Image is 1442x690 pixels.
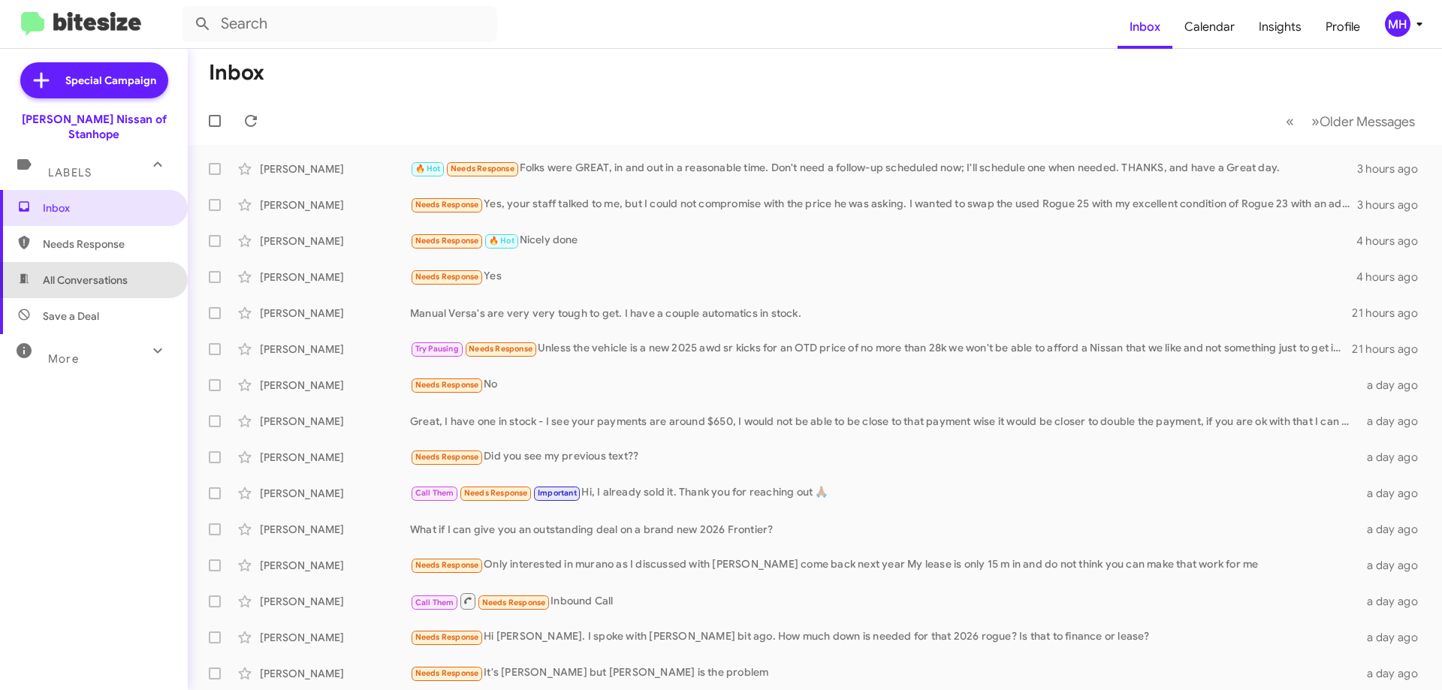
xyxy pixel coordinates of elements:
div: [PERSON_NAME] [260,486,410,501]
span: Needs Response [415,560,479,570]
span: Needs Response [469,344,532,354]
div: Hi [PERSON_NAME]. I spoke with [PERSON_NAME] bit ago. How much down is needed for that 2026 rogue... [410,628,1358,646]
div: Only interested in murano as I discussed with [PERSON_NAME] come back next year My lease is only ... [410,556,1358,574]
span: Important [538,488,577,498]
input: Search [182,6,497,42]
div: a day ago [1358,450,1430,465]
a: Calendar [1172,5,1247,49]
span: Older Messages [1320,113,1415,130]
div: Great, I have one in stock - I see your payments are around $650, I would not be able to be close... [410,414,1358,429]
div: Unless the vehicle is a new 2025 awd sr kicks for an OTD price of no more than 28k we won't be ab... [410,340,1352,357]
div: [PERSON_NAME] [260,197,410,212]
div: 4 hours ago [1356,234,1430,249]
div: [PERSON_NAME] [260,666,410,681]
nav: Page navigation example [1278,106,1424,137]
div: [PERSON_NAME] [260,450,410,465]
div: Yes [410,268,1356,285]
a: Profile [1314,5,1372,49]
span: Needs Response [415,452,479,462]
div: Did you see my previous text?? [410,448,1358,466]
div: [PERSON_NAME] [260,378,410,393]
button: Next [1302,106,1424,137]
button: MH [1372,11,1425,37]
div: [PERSON_NAME] [260,630,410,645]
div: 21 hours ago [1352,342,1430,357]
div: a day ago [1358,522,1430,537]
span: Labels [48,166,92,179]
div: [PERSON_NAME] [260,306,410,321]
span: All Conversations [43,273,128,288]
span: Special Campaign [65,73,156,88]
span: Needs Response [415,380,479,390]
div: [PERSON_NAME] [260,414,410,429]
span: « [1286,112,1294,131]
div: MH [1385,11,1410,37]
span: Needs Response [451,164,514,173]
div: 3 hours ago [1357,161,1430,176]
a: Inbox [1118,5,1172,49]
div: a day ago [1358,630,1430,645]
div: [PERSON_NAME] [260,558,410,573]
span: 🔥 Hot [489,236,514,246]
div: No [410,376,1358,393]
div: Yes, your staff talked to me, but I could not compromise with the price he was asking. I wanted t... [410,196,1357,213]
div: [PERSON_NAME] [260,270,410,285]
div: It's [PERSON_NAME] but [PERSON_NAME] is the problem [410,664,1358,682]
span: Needs Response [43,237,170,252]
div: a day ago [1358,594,1430,609]
div: a day ago [1358,414,1430,429]
button: Previous [1277,106,1303,137]
div: Nicely done [410,232,1356,249]
span: Needs Response [415,632,479,642]
span: Needs Response [415,668,479,678]
span: Needs Response [415,200,479,209]
div: [PERSON_NAME] [260,234,410,249]
div: 4 hours ago [1356,270,1430,285]
div: 3 hours ago [1357,197,1430,212]
div: Hi, I already sold it. Thank you for reaching out 🙏🏽 [410,484,1358,502]
div: Manual Versa's are very very tough to get. I have a couple automatics in stock. [410,306,1352,321]
div: a day ago [1358,558,1430,573]
span: Needs Response [415,272,479,282]
span: Inbox [43,200,170,215]
span: Save a Deal [43,309,99,324]
div: [PERSON_NAME] [260,161,410,176]
div: [PERSON_NAME] [260,522,410,537]
div: a day ago [1358,378,1430,393]
span: 🔥 Hot [415,164,441,173]
span: Try Pausing [415,344,459,354]
h1: Inbox [209,61,264,85]
a: Special Campaign [20,62,168,98]
span: Call Them [415,488,454,498]
div: 21 hours ago [1352,306,1430,321]
div: [PERSON_NAME] [260,594,410,609]
span: Call Them [415,598,454,607]
div: Folks were GREAT, in and out in a reasonable time. Don't need a follow-up scheduled now; I'll sch... [410,160,1357,177]
div: a day ago [1358,666,1430,681]
div: [PERSON_NAME] [260,342,410,357]
span: Needs Response [464,488,528,498]
div: What if I can give you an outstanding deal on a brand new 2026 Frontier? [410,522,1358,537]
span: Needs Response [482,598,546,607]
a: Insights [1247,5,1314,49]
span: Needs Response [415,236,479,246]
span: More [48,352,79,366]
div: Inbound Call [410,592,1358,610]
div: a day ago [1358,486,1430,501]
span: » [1311,112,1320,131]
